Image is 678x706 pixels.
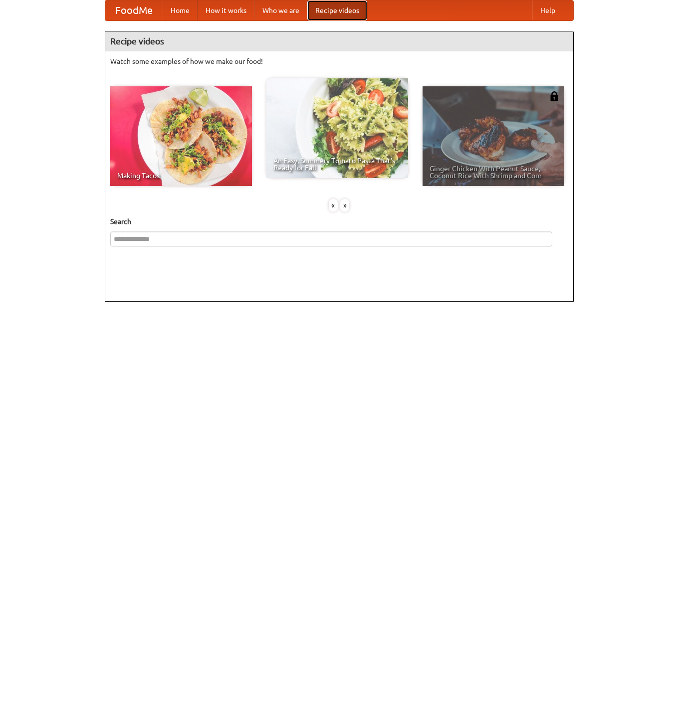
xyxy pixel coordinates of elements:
img: 483408.png [549,91,559,101]
a: An Easy, Summery Tomato Pasta That's Ready for Fall [266,78,408,178]
p: Watch some examples of how we make our food! [110,56,568,66]
h5: Search [110,217,568,227]
a: How it works [198,0,254,20]
a: Making Tacos [110,86,252,186]
span: An Easy, Summery Tomato Pasta That's Ready for Fall [273,157,401,171]
h4: Recipe videos [105,31,573,51]
a: Home [163,0,198,20]
a: Help [532,0,563,20]
div: » [340,199,349,212]
a: Recipe videos [307,0,367,20]
div: « [329,199,338,212]
a: FoodMe [105,0,163,20]
a: Who we are [254,0,307,20]
span: Making Tacos [117,172,245,179]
